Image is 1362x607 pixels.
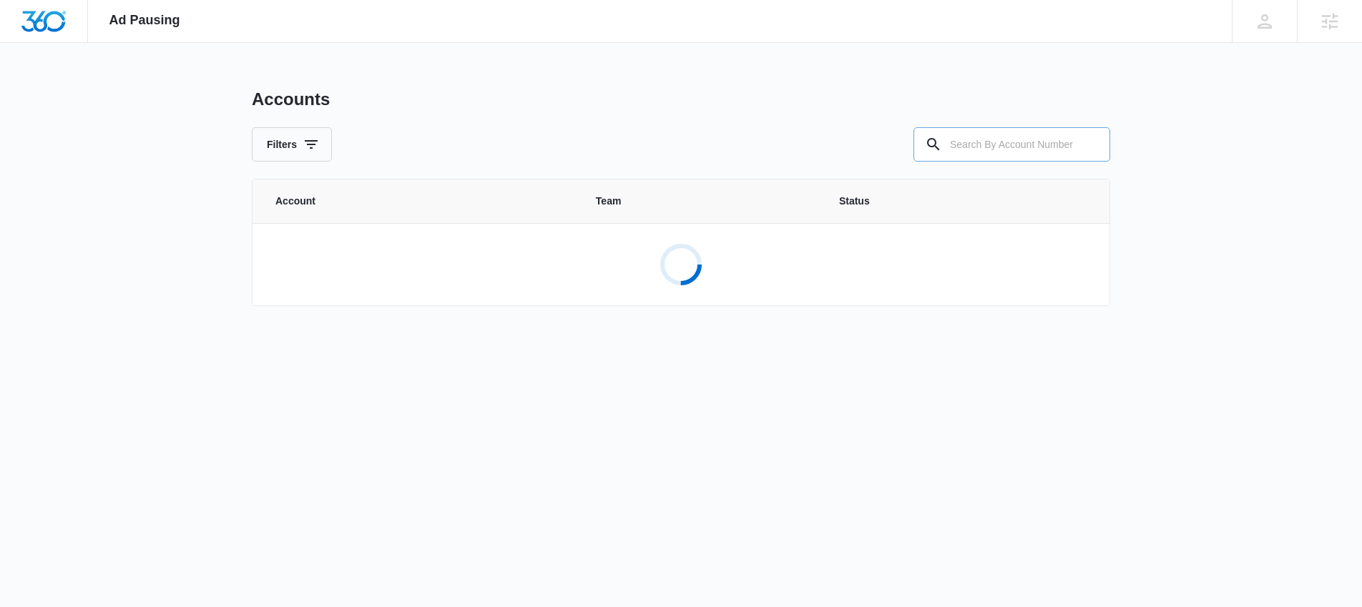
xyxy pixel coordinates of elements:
span: Team [596,194,805,209]
span: Status [839,194,1087,209]
span: Account [275,194,562,209]
span: Ad Pausing [109,13,180,28]
h1: Accounts [252,89,330,110]
input: Search By Account Number [913,127,1110,162]
button: Filters [252,127,332,162]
